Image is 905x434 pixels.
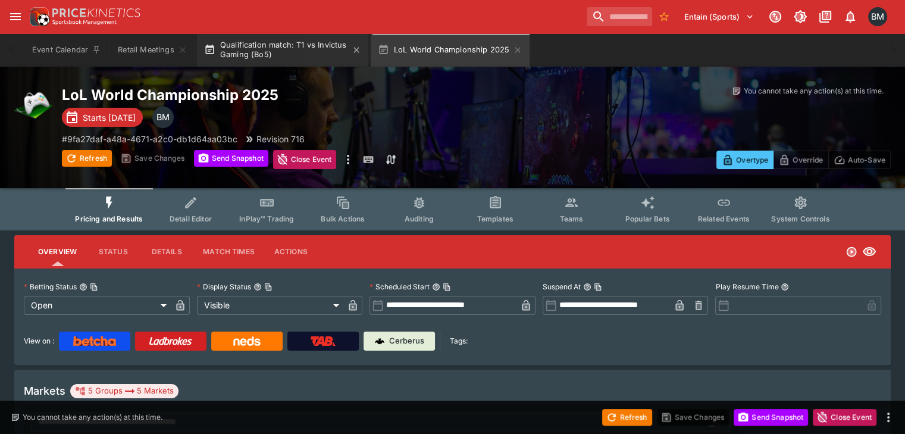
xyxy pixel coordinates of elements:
img: Neds [233,336,260,346]
span: Teams [559,214,583,223]
button: Connected to PK [765,6,786,27]
button: No Bookmarks [655,7,674,26]
button: Refresh [602,409,652,426]
svg: Visible [862,245,876,259]
button: Auto-Save [828,151,891,169]
p: Copy To Clipboard [62,133,237,145]
span: Related Events [698,214,750,223]
div: Event type filters [65,188,839,230]
button: Retail Meetings [111,33,194,67]
p: Display Status [197,282,251,292]
label: Tags: [450,332,468,351]
button: Suspend AtCopy To Clipboard [583,283,591,291]
div: Byron Monk [152,107,174,128]
button: Close Event [273,150,337,169]
button: Toggle light/dark mode [790,6,811,27]
p: Play Resume Time [715,282,778,292]
div: Open [24,296,171,315]
button: Close Event [813,409,876,426]
button: Status [86,238,140,266]
button: LoL World Championship 2025 [371,33,530,67]
p: Auto-Save [848,154,885,166]
button: Event Calendar [25,33,108,67]
input: search [587,7,652,26]
button: Copy To Clipboard [594,283,602,291]
p: You cannot take any action(s) at this time. [23,412,162,423]
button: Send Snapshot [194,150,268,167]
label: View on : [24,332,54,351]
p: Scheduled Start [369,282,430,292]
button: open drawer [5,6,26,27]
p: You cannot take any action(s) at this time. [744,86,884,96]
div: 5 Groups 5 Markets [75,384,174,398]
svg: Open [845,246,857,258]
a: Cerberus [364,332,435,351]
div: Visible [197,296,344,315]
img: Cerberus [375,336,384,346]
button: Copy To Clipboard [264,283,273,291]
div: Start From [716,151,891,169]
button: Qualification match: T1 vs Invictus Gaming (Bo5) [197,33,368,67]
span: Pricing and Results [75,214,143,223]
img: PriceKinetics Logo [26,5,50,29]
button: Refresh [62,150,112,167]
button: Copy To Clipboard [90,283,98,291]
button: Details [140,238,193,266]
p: Starts [DATE] [83,111,136,124]
span: Templates [477,214,513,223]
button: Send Snapshot [734,409,808,426]
p: Suspend At [543,282,581,292]
button: Copy To Clipboard [443,283,451,291]
p: Override [793,154,823,166]
p: Revision 716 [256,133,305,145]
p: Betting Status [24,282,77,292]
button: Display StatusCopy To Clipboard [253,283,262,291]
span: Auditing [405,214,434,223]
img: PriceKinetics [52,8,140,17]
button: Match Times [193,238,264,266]
img: Betcha [73,336,116,346]
img: Ladbrokes [149,336,192,346]
img: Sportsbook Management [52,20,117,25]
button: Scheduled StartCopy To Clipboard [432,283,440,291]
span: Popular Bets [625,214,670,223]
button: more [341,150,355,169]
button: Documentation [815,6,836,27]
button: Betting StatusCopy To Clipboard [79,283,87,291]
span: System Controls [771,214,829,223]
button: Notifications [840,6,861,27]
span: InPlay™ Trading [239,214,294,223]
span: Detail Editor [170,214,212,223]
button: Actions [264,238,318,266]
div: Byron Monk [868,7,887,26]
button: Overtype [716,151,774,169]
button: more [881,410,895,424]
button: Overview [29,238,86,266]
p: Cerberus [389,335,424,347]
button: Override [773,151,828,169]
button: Select Tenant [677,7,761,26]
p: Overtype [736,154,768,166]
button: Byron Monk [865,4,891,30]
button: Play Resume Time [781,283,789,291]
img: TabNZ [311,336,336,346]
h5: Markets [24,384,65,398]
h2: Copy To Clipboard [62,86,546,104]
span: Bulk Actions [321,214,365,223]
img: esports.png [14,86,52,124]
